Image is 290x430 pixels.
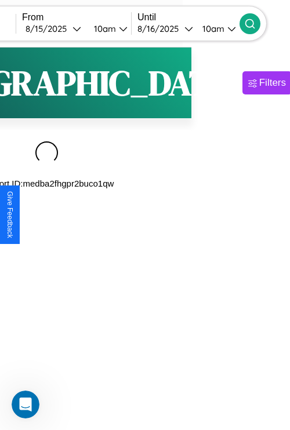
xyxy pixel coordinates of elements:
[6,191,14,238] div: Give Feedback
[88,23,119,34] div: 10am
[22,23,85,35] button: 8/15/2025
[12,391,39,418] iframe: Intercom live chat
[137,23,184,34] div: 8 / 16 / 2025
[22,12,131,23] label: From
[197,23,227,34] div: 10am
[26,23,72,34] div: 8 / 15 / 2025
[259,77,286,89] div: Filters
[193,23,240,35] button: 10am
[137,12,240,23] label: Until
[85,23,131,35] button: 10am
